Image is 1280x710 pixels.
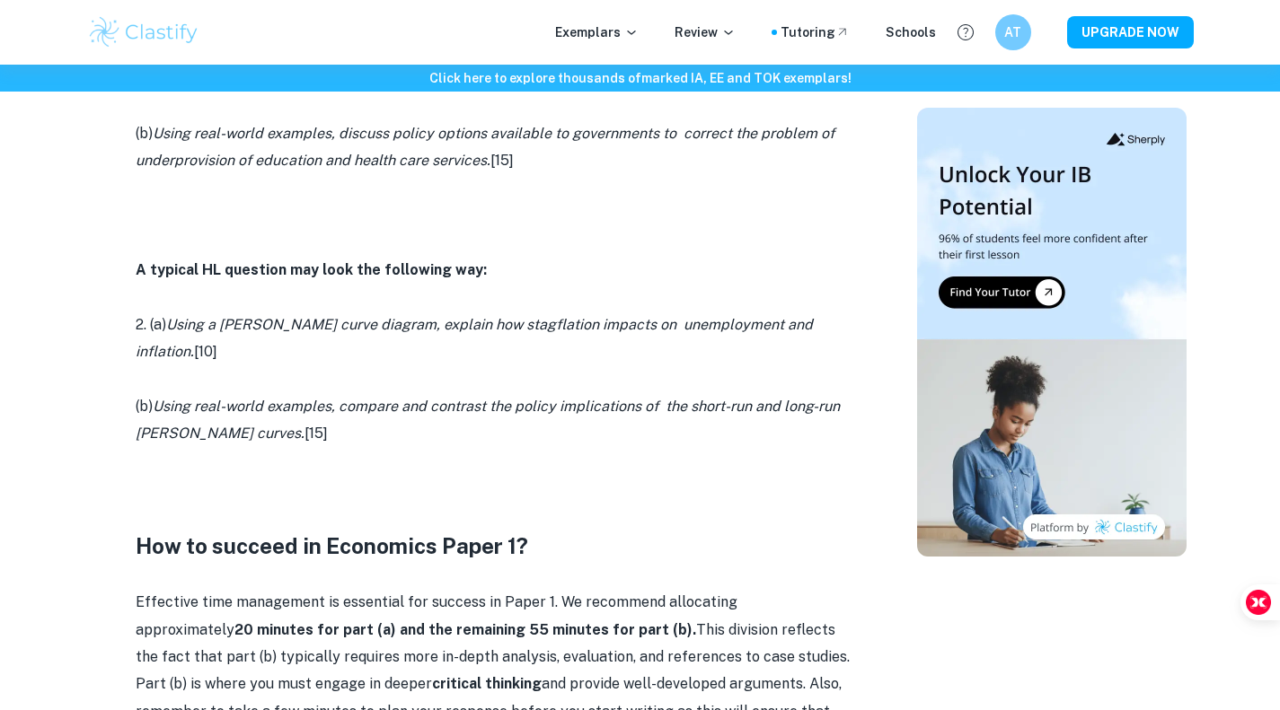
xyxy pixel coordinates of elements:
strong: critical thinking [432,675,542,692]
button: AT [995,14,1031,50]
button: UPGRADE NOW [1067,16,1194,48]
p: (b) [15] [136,120,854,175]
strong: A typical HL question may look the following way: [136,261,487,278]
p: 2. (a) [10] [136,311,854,366]
i: Using a [PERSON_NAME] curve diagram, explain how stagflation impacts on unemployment and inflation. [136,316,813,360]
i: Using real-world examples, discuss policy options available to governments to correct the problem... [136,125,834,169]
img: Thumbnail [917,108,1187,557]
strong: 20 minutes for part (a) and the remaining 55 minutes for part (b). [234,621,696,638]
h6: Click here to explore thousands of marked IA, EE and TOK exemplars ! [4,68,1276,88]
h3: How to succeed in Economics Paper 1? [136,530,854,562]
h6: AT [1002,22,1023,42]
a: Schools [886,22,936,42]
p: (b) [15] [136,393,854,448]
i: Using real-world examples, compare and contrast the policy implications of the short-run and long... [136,398,840,442]
a: Tutoring [781,22,850,42]
p: Review [675,22,736,42]
p: Exemplars [555,22,639,42]
button: Help and Feedback [950,17,981,48]
img: Clastify logo [87,14,201,50]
